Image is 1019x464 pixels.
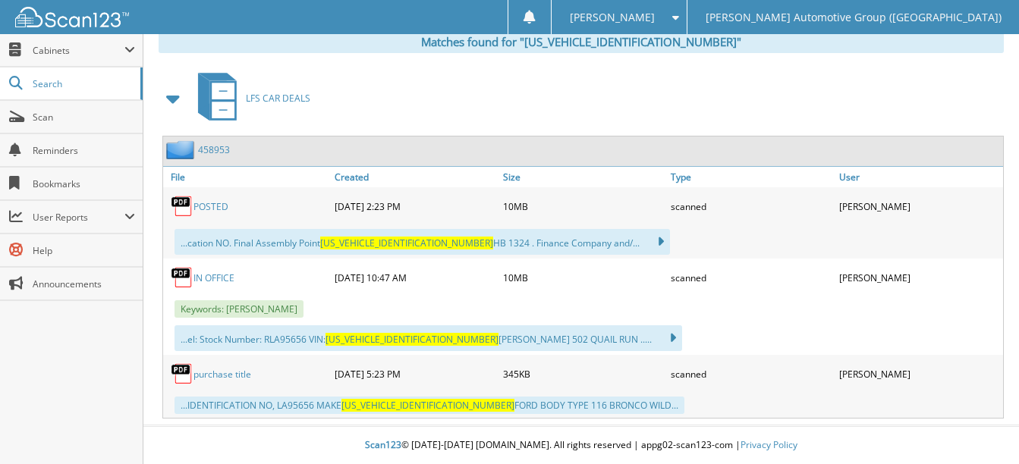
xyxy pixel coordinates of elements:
[33,111,135,124] span: Scan
[143,427,1019,464] div: © [DATE]-[DATE] [DOMAIN_NAME]. All rights reserved | appg02-scan123-com |
[33,144,135,157] span: Reminders
[15,7,129,27] img: scan123-logo-white.svg
[175,229,670,255] div: ...cation NO. Final Assembly Point HB 1324 . Finance Company and/...
[33,44,124,57] span: Cabinets
[835,262,1003,293] div: [PERSON_NAME]
[166,140,198,159] img: folder2.png
[193,200,228,213] a: POSTED
[835,191,1003,221] div: [PERSON_NAME]
[198,143,230,156] a: 458953
[175,325,682,351] div: ...el: Stock Number: RLA95656 VIN: [PERSON_NAME] 502 QUAIL RUN .....
[33,244,135,257] span: Help
[189,68,310,128] a: LFS CAR DEALS
[33,277,135,290] span: Announcements
[667,359,835,389] div: scanned
[175,397,684,414] div: ...IDENTIFICATION NO, LA95656 MAKE FORD BODY TYPE 116 BRONCO WILD...
[33,211,124,224] span: User Reports
[499,262,667,293] div: 10MB
[667,167,835,187] a: Type
[331,359,498,389] div: [DATE] 5:23 PM
[171,362,193,385] img: PDF.png
[320,237,493,249] span: [US_VEHICLE_IDENTIFICATION_NUMBER]
[331,191,498,221] div: [DATE] 2:23 PM
[331,167,498,187] a: Created
[326,333,498,346] span: [US_VEHICLE_IDENTIFICATION_NUMBER]
[365,438,401,451] span: Scan123
[163,167,331,187] a: File
[667,191,835,221] div: scanned
[193,368,251,381] a: purchase title
[835,167,1003,187] a: User
[341,399,514,412] span: [US_VEHICLE_IDENTIFICATION_NUMBER]
[499,191,667,221] div: 10MB
[33,77,133,90] span: Search
[175,300,303,318] span: Keywords: [PERSON_NAME]
[246,92,310,105] span: LFS CAR DEALS
[835,359,1003,389] div: [PERSON_NAME]
[193,271,234,284] a: IN OFFICE
[499,167,667,187] a: Size
[171,195,193,218] img: PDF.png
[331,262,498,293] div: [DATE] 10:47 AM
[159,30,1004,53] div: Matches found for "[US_VEHICLE_IDENTIFICATION_NUMBER]"
[171,266,193,289] img: PDF.png
[741,438,797,451] a: Privacy Policy
[33,177,135,190] span: Bookmarks
[499,359,667,389] div: 345KB
[570,13,655,22] span: [PERSON_NAME]
[667,262,835,293] div: scanned
[706,13,1002,22] span: [PERSON_NAME] Automotive Group ([GEOGRAPHIC_DATA])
